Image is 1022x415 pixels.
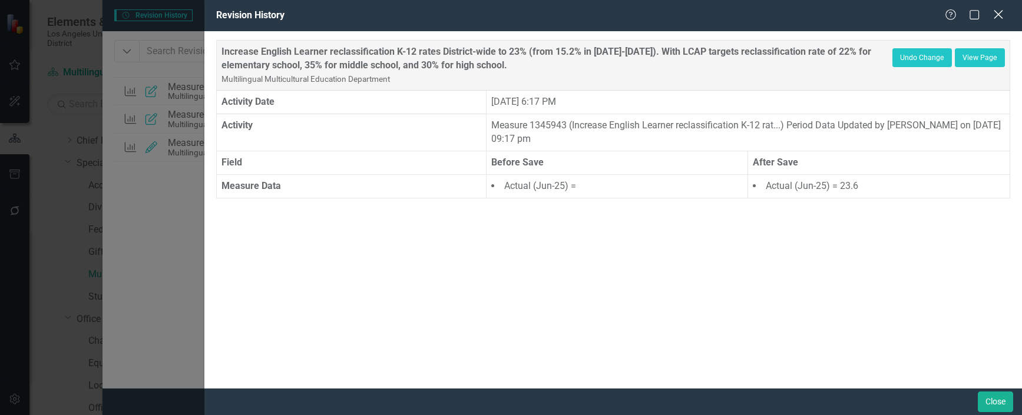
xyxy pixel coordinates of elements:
[753,180,1005,193] li: Actual (Jun-25) = 23.6
[486,91,1010,114] td: [DATE] 6:17 PM
[892,48,952,67] button: Undo Change
[217,114,487,151] th: Activity
[216,9,285,21] span: Revision History
[978,391,1013,412] button: Close
[486,151,748,174] th: Before Save
[221,74,390,84] small: Multilingual Multicultural Education Department
[221,45,892,86] div: Increase English Learner reclassification K-12 rates District-wide to 23% (from 15.2% in [DATE]-[...
[491,180,743,193] li: Actual (Jun-25) =
[955,48,1005,67] a: View Page
[217,91,487,114] th: Activity Date
[217,151,487,174] th: Field
[217,174,487,198] th: Measure Data
[748,151,1010,174] th: After Save
[486,114,1010,151] td: Measure 1345943 (Increase English Learner reclassification K-12 rat...) Period Data Updated by [P...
